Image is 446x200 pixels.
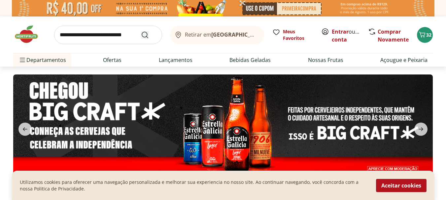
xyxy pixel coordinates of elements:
[170,26,264,44] button: Retirar em[GEOGRAPHIC_DATA]/[GEOGRAPHIC_DATA]
[380,56,428,64] a: Açougue e Peixaria
[283,28,313,42] span: Meus Favoritos
[378,28,409,43] a: Comprar Novamente
[376,179,427,192] button: Aceitar cookies
[13,24,46,44] img: Hortifruti
[272,28,313,42] a: Meus Favoritos
[409,123,433,136] button: next
[20,179,368,192] p: Utilizamos cookies para oferecer uma navegação personalizada e melhorar sua experiencia no nosso ...
[18,52,66,68] span: Departamentos
[229,56,271,64] a: Bebidas Geladas
[332,28,361,43] span: ou
[417,27,433,43] button: Carrinho
[103,56,121,64] a: Ofertas
[211,31,323,38] b: [GEOGRAPHIC_DATA]/[GEOGRAPHIC_DATA]
[185,32,258,38] span: Retirar em
[54,26,162,44] input: search
[332,28,349,35] a: Entrar
[18,52,26,68] button: Menu
[308,56,343,64] a: Nossas Frutas
[426,32,431,38] span: 32
[13,123,37,136] button: previous
[141,31,157,39] button: Submit Search
[13,74,433,176] img: stella
[159,56,192,64] a: Lançamentos
[332,28,368,43] a: Criar conta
